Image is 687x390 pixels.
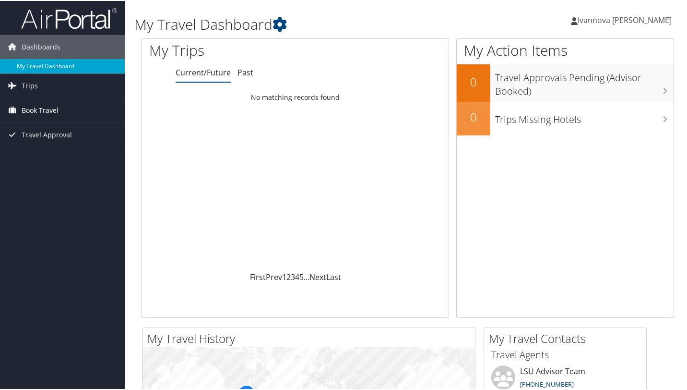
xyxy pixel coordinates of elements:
[495,107,674,125] h3: Trips Missing Hotels
[578,14,672,24] span: Ivannova [PERSON_NAME]
[22,73,38,97] span: Trips
[291,271,295,281] a: 3
[520,379,574,388] a: [PHONE_NUMBER]
[134,13,499,34] h1: My Travel Dashboard
[237,66,253,77] a: Past
[286,271,291,281] a: 2
[457,101,674,134] a: 0Trips Missing Hotels
[457,108,490,124] h2: 0
[491,347,639,361] h3: Travel Agents
[299,271,304,281] a: 5
[495,65,674,97] h3: Travel Approvals Pending (Advisor Booked)
[149,39,314,60] h1: My Trips
[304,271,309,281] span: …
[571,5,681,34] a: Ivannova [PERSON_NAME]
[282,271,286,281] a: 1
[22,97,59,122] span: Book Travel
[250,271,266,281] a: First
[326,271,341,281] a: Last
[266,271,282,281] a: Prev
[147,329,475,346] h2: My Travel History
[21,6,117,29] img: airportal-logo.png
[142,88,449,105] td: No matching records found
[457,63,674,100] a: 0Travel Approvals Pending (Advisor Booked)
[176,66,231,77] a: Current/Future
[22,122,72,146] span: Travel Approval
[295,271,299,281] a: 4
[22,34,60,58] span: Dashboards
[309,271,326,281] a: Next
[457,39,674,60] h1: My Action Items
[489,329,646,346] h2: My Travel Contacts
[457,73,490,89] h2: 0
